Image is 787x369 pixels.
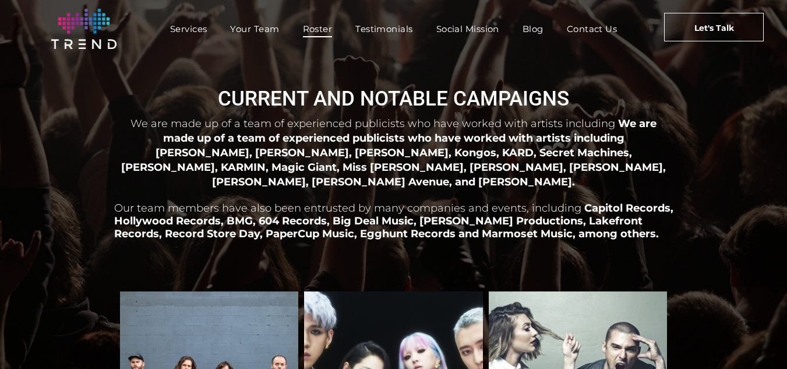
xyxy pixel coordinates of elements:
span: We are made up of a team of experienced publicists who have worked with artists including [130,117,615,130]
a: Blog [511,20,555,37]
span: Capitol Records, Hollywood Records, BMG, 604 Records, Big Deal Music, [PERSON_NAME] Productions, ... [114,202,673,240]
a: Roster [291,20,344,37]
span: We are made up of a team of experienced publicists who have worked with artists including [PERSON... [121,117,666,188]
span: CURRENT AND NOTABLE CAMPAIGNS [218,87,569,111]
a: Social Mission [425,20,511,37]
img: logo [51,9,117,49]
a: Testimonials [344,20,424,37]
a: Contact Us [555,20,629,37]
span: Our team members have also been entrusted by many companies and events, including [114,202,581,215]
span: Let's Talk [694,13,734,43]
a: Services [158,20,219,37]
a: Your Team [218,20,291,37]
a: Let's Talk [664,13,764,41]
